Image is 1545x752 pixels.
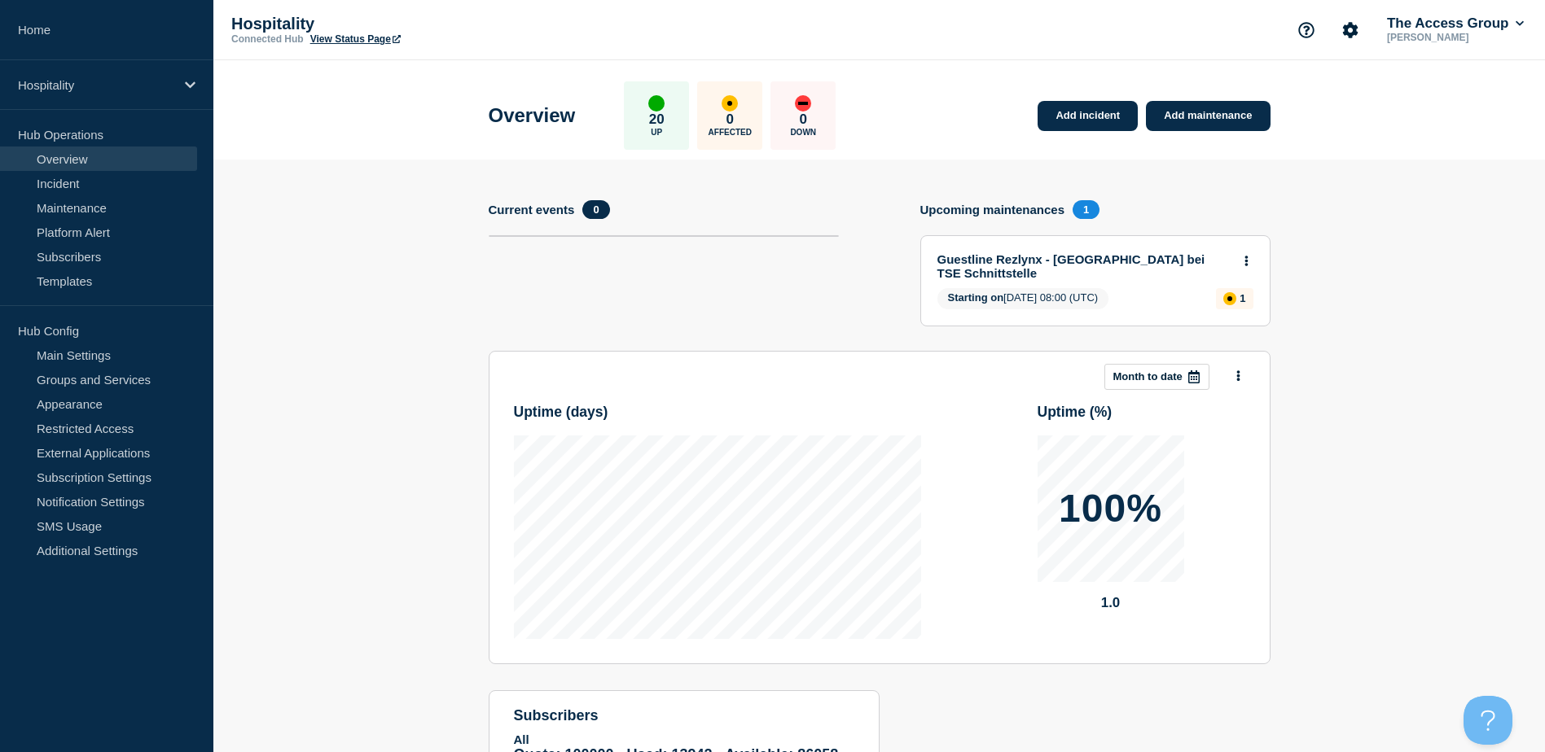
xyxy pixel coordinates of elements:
[1333,13,1367,47] button: Account settings
[651,128,662,137] p: Up
[231,15,557,33] p: Hospitality
[489,203,575,216] h4: Current events
[1146,101,1270,131] a: Add maintenance
[1073,200,1099,219] span: 1
[1464,696,1512,745] iframe: Help Scout Beacon - Open
[1240,292,1245,304] p: 1
[1038,595,1184,611] p: 1.0
[514,707,854,724] h4: subscribers
[514,732,854,746] p: All
[948,291,1004,304] span: Starting on
[1289,13,1323,47] button: Support
[722,95,738,111] div: affected
[790,128,816,137] p: Down
[231,33,304,45] p: Connected Hub
[920,203,1065,216] h4: Upcoming maintenances
[18,78,174,92] p: Hospitality
[649,111,665,128] p: 20
[310,33,401,45] a: View Status Page
[1223,292,1236,305] div: affected
[937,252,1231,280] a: Guestline Rezlynx - [GEOGRAPHIC_DATA] bei TSE Schnittstelle
[726,111,734,128] p: 0
[648,95,665,111] div: up
[795,95,811,111] div: down
[937,288,1109,309] span: [DATE] 08:00 (UTC)
[1113,370,1183,383] p: Month to date
[1384,15,1527,32] button: The Access Group
[1059,489,1162,528] p: 100%
[1384,32,1527,43] p: [PERSON_NAME]
[1104,364,1209,390] button: Month to date
[1038,101,1138,131] a: Add incident
[514,404,608,421] h3: Uptime ( days )
[489,104,576,127] h1: Overview
[1038,404,1113,421] h3: Uptime ( % )
[800,111,807,128] p: 0
[582,200,609,219] span: 0
[709,128,752,137] p: Affected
